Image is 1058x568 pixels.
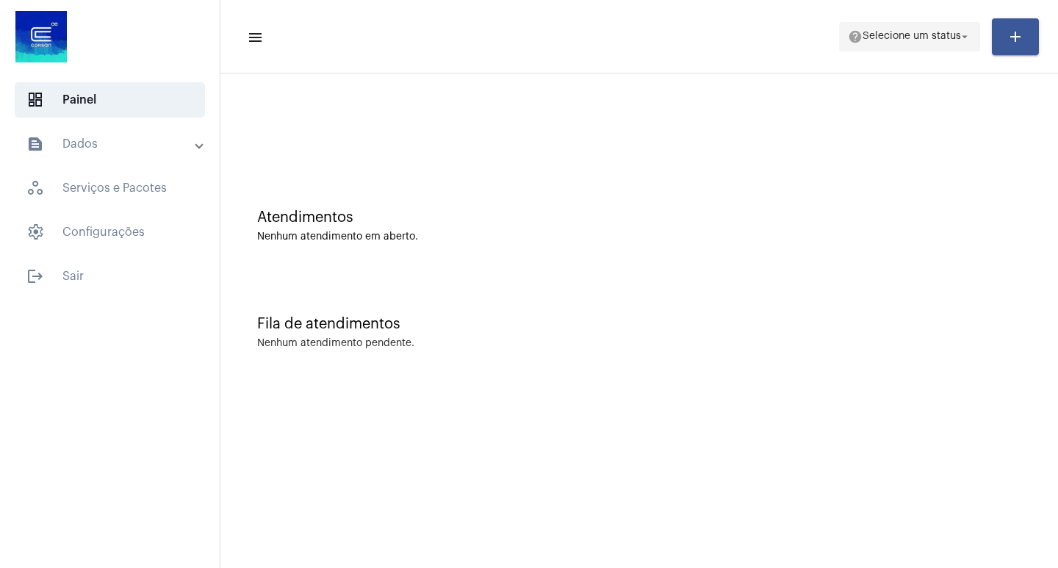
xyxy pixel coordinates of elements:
div: Atendimentos [257,209,1021,226]
span: Configurações [15,215,205,250]
mat-icon: arrow_drop_down [958,30,971,43]
mat-panel-title: Dados [26,135,196,153]
div: Nenhum atendimento pendente. [257,338,414,349]
mat-icon: sidenav icon [26,267,44,285]
span: sidenav icon [26,223,44,241]
span: Serviços e Pacotes [15,170,205,206]
div: Nenhum atendimento em aberto. [257,231,1021,242]
mat-icon: help [848,29,863,44]
span: Sair [15,259,205,294]
mat-icon: sidenav icon [26,135,44,153]
div: Fila de atendimentos [257,316,1021,332]
span: Selecione um status [863,32,961,42]
mat-icon: add [1007,28,1024,46]
span: Painel [15,82,205,118]
button: Selecione um status [839,22,980,51]
img: d4669ae0-8c07-2337-4f67-34b0df7f5ae4.jpeg [12,7,71,66]
span: sidenav icon [26,179,44,197]
span: sidenav icon [26,91,44,109]
mat-expansion-panel-header: sidenav iconDados [9,126,220,162]
mat-icon: sidenav icon [247,29,262,46]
